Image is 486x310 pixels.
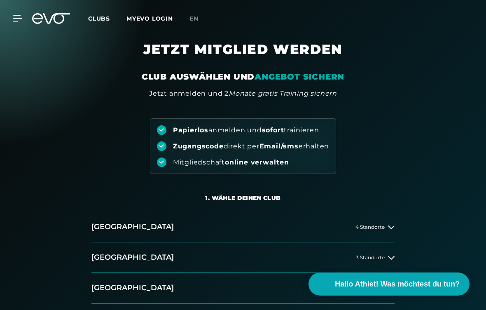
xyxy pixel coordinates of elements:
a: MYEVO LOGIN [126,15,173,22]
span: Clubs [88,15,110,22]
h1: JETZT MITGLIED WERDEN [54,41,432,71]
strong: Zugangscode [173,142,224,150]
strong: sofort [262,126,284,134]
h2: [GEOGRAPHIC_DATA] [91,222,174,232]
button: Hallo Athlet! Was möchtest du tun? [308,272,470,296]
div: CLUB AUSWÄHLEN UND [142,71,344,82]
div: direkt per erhalten [173,142,329,151]
span: Hallo Athlet! Was möchtest du tun? [335,279,460,290]
a: Clubs [88,14,126,22]
strong: online verwalten [225,158,289,166]
strong: Papierlos [173,126,208,134]
em: ANGEBOT SICHERN [255,72,344,82]
div: anmelden und trainieren [173,126,319,135]
span: 3 Standorte [356,255,385,260]
button: [GEOGRAPHIC_DATA]3 Standorte [91,242,395,273]
h2: [GEOGRAPHIC_DATA] [91,283,174,293]
span: en [189,15,199,22]
a: en [189,14,208,23]
button: [GEOGRAPHIC_DATA]2 Standorte [91,273,395,303]
button: [GEOGRAPHIC_DATA]4 Standorte [91,212,395,242]
div: Jetzt anmelden und 2 [149,89,337,99]
div: 1. Wähle deinen Club [205,194,280,202]
strong: Email/sms [259,142,299,150]
h2: [GEOGRAPHIC_DATA] [91,252,174,263]
div: Mitgliedschaft [173,158,289,167]
em: Monate gratis Training sichern [229,89,337,97]
span: 4 Standorte [355,224,385,230]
